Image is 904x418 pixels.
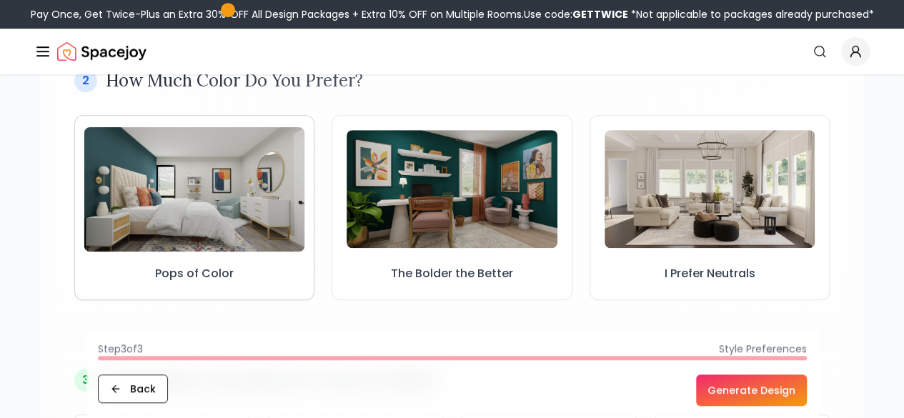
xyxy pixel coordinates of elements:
[31,7,874,21] div: Pay Once, Get Twice-Plus an Extra 30% OFF All Design Packages + Extra 10% OFF on Multiple Rooms.
[74,369,97,392] div: 3
[572,7,628,21] b: GETTWICE
[74,115,314,301] button: Pops of ColorPops of Color
[106,69,363,92] h3: How Much Color Do You Prefer?
[34,29,870,74] nav: Global
[628,7,874,21] span: *Not applicable to packages already purchased*
[590,115,830,301] button: I Prefer NeutralsI Prefer Neutrals
[98,375,168,404] button: Back
[719,342,807,357] span: Style Preferences
[57,37,146,66] img: Spacejoy Logo
[332,115,572,301] button: The Bolder the BetterThe Bolder the Better
[57,37,146,66] a: Spacejoy
[696,375,807,407] button: Generate Design
[605,130,815,249] img: I Prefer Neutrals
[84,127,305,252] img: Pops of Color
[98,342,143,357] span: Step 3 of 3
[347,130,557,249] img: The Bolder the Better
[664,265,755,282] h3: I Prefer Neutrals
[391,265,513,282] h3: The Bolder the Better
[74,69,97,92] div: 2
[524,7,628,21] span: Use code:
[155,265,234,282] h3: Pops of Color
